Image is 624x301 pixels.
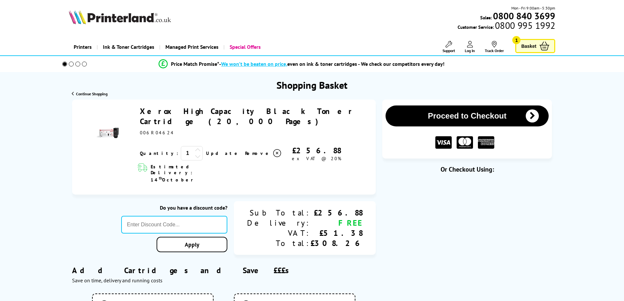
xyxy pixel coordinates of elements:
a: Ink & Toner Cartridges [97,39,159,55]
button: Proceed to Checkout [386,105,549,126]
span: 006R04624 [140,130,174,136]
a: Delete item from your basket [245,148,282,158]
span: Sales: [480,14,492,21]
a: Special Offers [223,39,266,55]
div: Sub Total: [247,208,311,218]
span: Quantity: [140,150,178,156]
a: Printerland Logo [69,10,193,26]
div: Save on time, delivery and running costs [72,277,376,284]
span: Remove [245,150,271,156]
h1: Shopping Basket [276,79,348,91]
span: Customer Service: [458,22,555,30]
div: £51.38 [311,228,363,238]
a: Printers [69,39,97,55]
span: Support [443,48,455,53]
span: Basket [521,42,536,50]
span: ex VAT @ 20% [292,156,341,161]
b: 0800 840 3699 [493,10,555,22]
li: modal_Promise [53,58,550,70]
div: Delivery: [247,218,311,228]
a: Track Order [485,41,504,53]
a: 0800 840 3699 [492,13,555,19]
span: Estimated Delivery: 14 October [151,164,232,183]
div: VAT: [247,228,311,238]
a: Support [443,41,455,53]
span: Ink & Toner Cartridges [103,39,154,55]
span: Log In [465,48,475,53]
a: Update [206,150,240,156]
img: MASTER CARD [457,136,473,149]
span: Price Match Promise* [171,61,219,67]
div: - even on ink & toner cartridges - We check our competitors every day! [219,61,444,67]
img: VISA [435,136,452,149]
img: Xerox High Capacity Black Toner Cartridge (20,000 Pages) [96,122,119,144]
img: American Express [478,136,494,149]
a: Continue Shopping [72,91,107,96]
span: Mon - Fri 9:00am - 5:30pm [511,5,555,11]
span: 0800 995 1992 [494,22,555,28]
div: Total: [247,238,311,248]
span: 1 [512,36,520,44]
a: Log In [465,41,475,53]
a: Basket 1 [515,39,555,53]
a: Xerox High Capacity Black Toner Cartridge (20,000 Pages) [140,106,354,126]
img: Printerland Logo [69,10,171,24]
span: We won’t be beaten on price, [221,61,287,67]
div: Do you have a discount code? [121,204,228,211]
span: Continue Shopping [76,91,107,96]
sup: th [159,176,162,180]
input: Enter Discount Code... [121,216,228,234]
div: Or Checkout Using: [382,165,552,174]
div: £256.88 [311,208,363,218]
a: Managed Print Services [159,39,223,55]
a: Apply [157,237,227,252]
div: FREE [311,218,363,228]
div: £308.26 [311,238,363,248]
div: Add Cartridges and Save £££s [72,255,376,293]
div: £256.88 [282,145,351,156]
